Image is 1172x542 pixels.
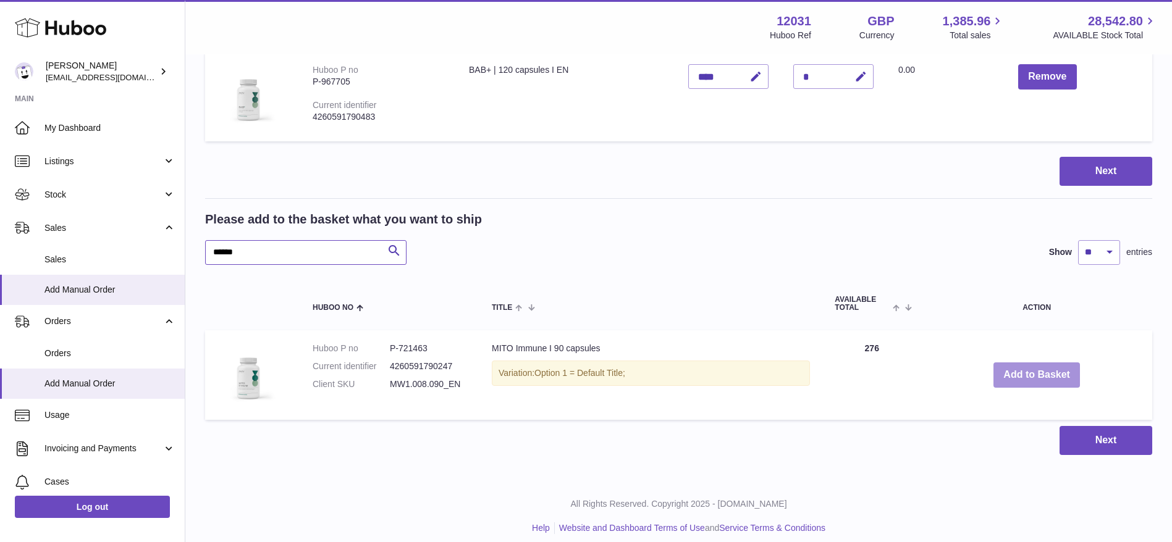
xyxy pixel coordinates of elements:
[313,343,390,354] dt: Huboo P no
[390,378,467,390] dd: MW1.008.090_EN
[1053,13,1157,41] a: 28,542.80 AVAILABLE Stock Total
[390,361,467,372] dd: 4260591790247
[1018,64,1076,90] button: Remove
[44,443,162,454] span: Invoicing and Payments
[44,378,175,390] span: Add Manual Order
[867,13,894,30] strong: GBP
[943,13,991,30] span: 1,385.96
[195,498,1162,510] p: All Rights Reserved. Copyright 2025 - [DOMAIN_NAME]
[44,254,175,265] span: Sales
[44,476,175,488] span: Cases
[492,304,512,312] span: Title
[44,156,162,167] span: Listings
[1049,246,1072,258] label: Show
[313,65,358,75] div: Huboo P no
[313,361,390,372] dt: Current identifier
[44,409,175,421] span: Usage
[993,362,1080,388] button: Add to Basket
[1088,13,1143,30] span: 28,542.80
[559,523,705,533] a: Website and Dashboard Terms of Use
[770,30,811,41] div: Huboo Ref
[859,30,895,41] div: Currency
[555,522,825,534] li: and
[44,122,175,134] span: My Dashboard
[15,62,33,81] img: internalAdmin-12031@internal.huboo.com
[390,343,467,354] dd: P-721463
[950,30,1005,41] span: Total sales
[15,496,170,518] a: Log out
[205,211,482,228] h2: Please add to the basket what you want to ship
[44,189,162,201] span: Stock
[822,330,921,420] td: 276
[1126,246,1152,258] span: entries
[943,13,1005,41] a: 1,385.96 Total sales
[1060,157,1152,186] button: Next
[44,315,162,327] span: Orders
[777,13,811,30] strong: 12031
[1053,30,1157,41] span: AVAILABLE Stock Total
[217,64,279,126] img: BAB+ | 120 capsules I EN
[492,361,810,386] div: Variation:
[313,111,444,123] div: 4260591790483
[44,222,162,234] span: Sales
[46,60,157,83] div: [PERSON_NAME]
[46,72,182,82] span: [EMAIL_ADDRESS][DOMAIN_NAME]
[835,296,890,312] span: AVAILABLE Total
[44,284,175,296] span: Add Manual Order
[313,304,353,312] span: Huboo no
[457,52,676,141] td: BAB+ | 120 capsules I EN
[479,330,822,420] td: MITO Immune I 90 capsules
[898,65,915,75] span: 0.00
[719,523,825,533] a: Service Terms & Conditions
[1060,426,1152,455] button: Next
[217,343,279,404] img: MITO Immune I 90 capsules
[313,76,444,88] div: P-967705
[313,378,390,390] dt: Client SKU
[44,348,175,359] span: Orders
[534,368,625,378] span: Option 1 = Default Title;
[532,523,550,533] a: Help
[921,283,1152,324] th: Action
[313,100,377,110] div: Current identifier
